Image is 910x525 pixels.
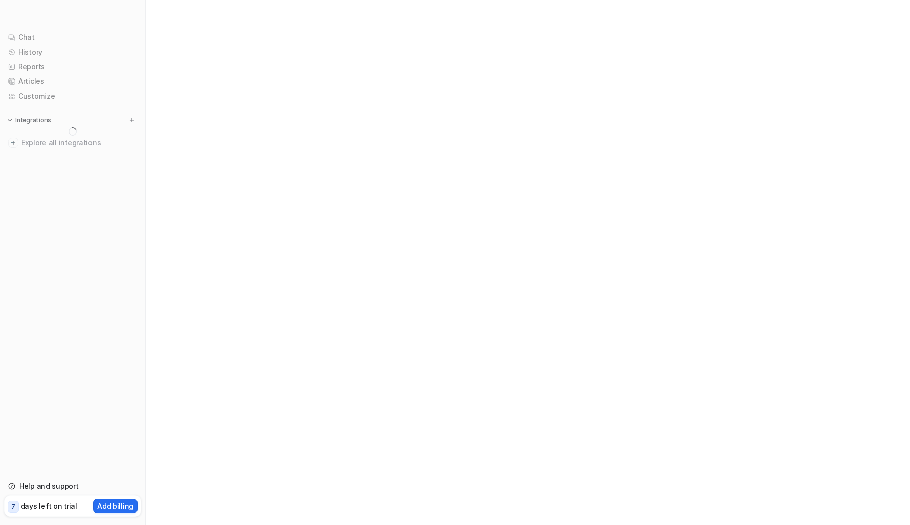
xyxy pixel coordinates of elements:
[128,117,135,124] img: menu_add.svg
[6,117,13,124] img: expand menu
[4,479,141,493] a: Help and support
[4,60,141,74] a: Reports
[15,116,51,124] p: Integrations
[21,135,137,151] span: Explore all integrations
[4,74,141,89] a: Articles
[4,45,141,59] a: History
[21,501,77,511] p: days left on trial
[4,89,141,103] a: Customize
[97,501,133,511] p: Add billing
[8,138,18,148] img: explore all integrations
[4,30,141,45] a: Chat
[93,499,138,513] button: Add billing
[4,115,54,125] button: Integrations
[4,136,141,150] a: Explore all integrations
[11,502,15,511] p: 7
